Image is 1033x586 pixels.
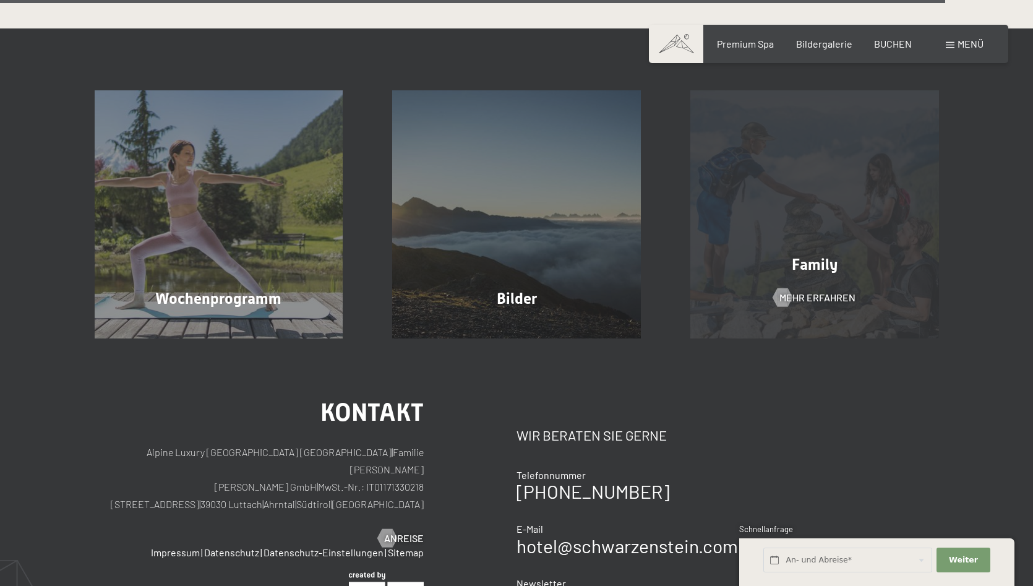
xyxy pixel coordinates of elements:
[385,546,387,558] span: |
[320,398,424,427] span: Kontakt
[264,546,384,558] a: Datenschutz-Einstellungen
[295,498,296,510] span: |
[262,498,264,510] span: |
[739,524,793,534] span: Schnellanfrage
[666,90,964,339] a: Aktivurlaub in Südtirol | Wandern, Biken, Fitness & Yoga im Hotel Schwarzenstein Family Mehr erfa...
[392,446,393,458] span: |
[516,523,543,535] span: E-Mail
[260,546,262,558] span: |
[378,532,424,545] a: Anreise
[949,554,978,566] span: Weiter
[155,290,281,308] span: Wochenprogramm
[717,38,774,50] a: Premium Spa
[388,546,424,558] a: Sitemap
[796,38,852,50] a: Bildergalerie
[204,546,259,558] a: Datenschutz
[937,548,990,573] button: Weiter
[779,291,855,304] span: Mehr erfahren
[95,444,424,513] p: Alpine Luxury [GEOGRAPHIC_DATA] [GEOGRAPHIC_DATA] Familie [PERSON_NAME] [PERSON_NAME] GmbH MwSt.-...
[792,256,838,274] span: Family
[516,535,738,557] a: hotel@schwarzenstein.com
[151,546,200,558] a: Impressum
[199,498,200,510] span: |
[317,481,318,493] span: |
[201,546,203,558] span: |
[497,290,537,308] span: Bilder
[384,532,424,545] span: Anreise
[958,38,984,50] span: Menü
[367,90,666,339] a: Aktivurlaub in Südtirol | Wandern, Biken, Fitness & Yoga im Hotel Schwarzenstein Bilder
[516,480,669,502] a: [PHONE_NUMBER]
[331,498,332,510] span: |
[516,427,667,443] span: Wir beraten Sie gerne
[874,38,912,50] a: BUCHEN
[516,469,586,481] span: Telefonnummer
[70,90,368,339] a: Aktivurlaub in Südtirol | Wandern, Biken, Fitness & Yoga im Hotel Schwarzenstein Wochenprogramm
